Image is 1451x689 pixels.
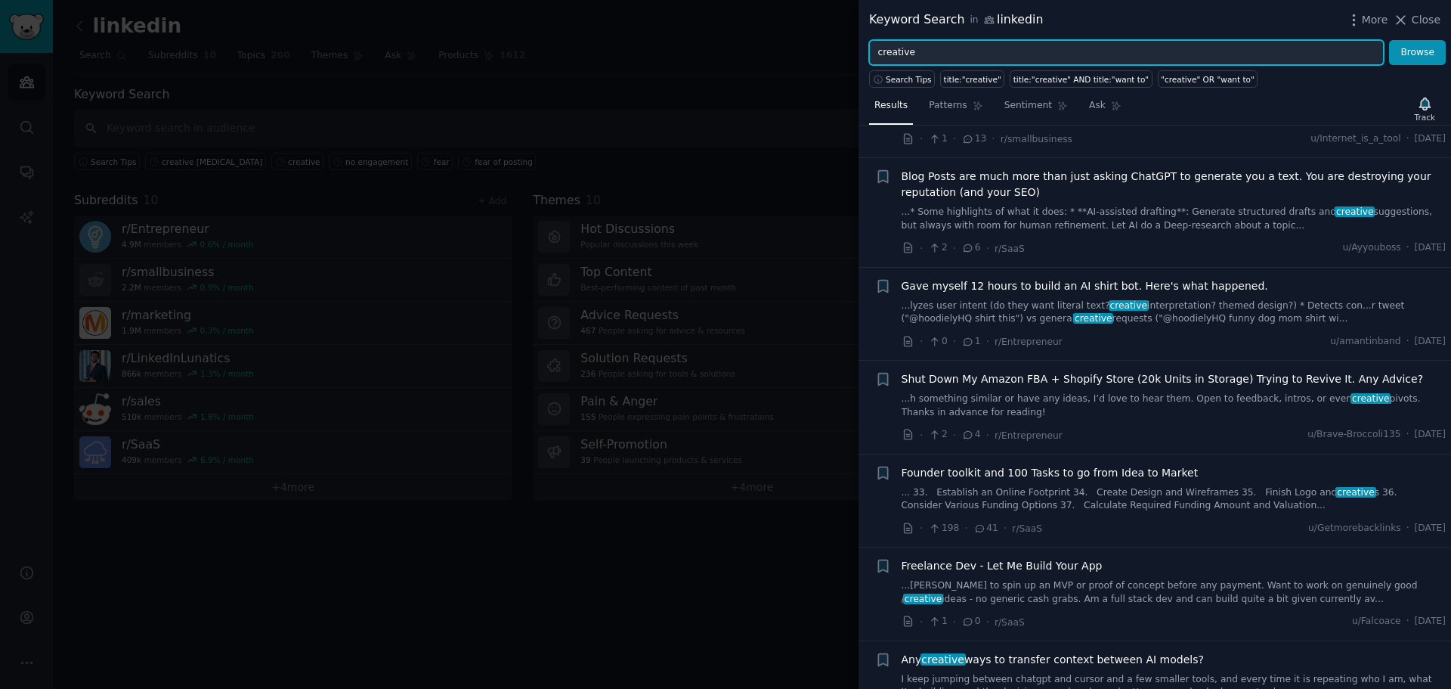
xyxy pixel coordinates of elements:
a: Founder toolkit and 100 Tasks to go from Idea to Market [902,465,1199,481]
span: · [1004,520,1007,536]
span: creative [1109,300,1149,311]
span: More [1362,12,1388,28]
span: creative [1350,393,1391,404]
a: Freelance Dev - Let Me Build Your App [902,558,1103,574]
span: in [970,14,978,27]
span: 198 [928,522,959,535]
a: ...lyzes user intent (do they want literal text?creativeinterpretation? themed design?) * Detects... [902,299,1446,326]
span: · [953,334,956,349]
span: u/Ayyouboss [1342,241,1400,255]
span: · [920,131,923,147]
span: 4 [961,428,980,442]
a: Shut Down My Amazon FBA + Shopify Store (20k Units in Storage) Trying to Revive It. Any Advice? [902,371,1424,387]
span: · [992,131,995,147]
span: creative [1335,206,1375,217]
a: "creative" OR "want to" [1158,70,1258,88]
a: Sentiment [999,94,1073,125]
a: Anycreativeways to transfer context between AI models? [902,652,1204,668]
a: ...* Some highlights of what it does: * **AI-assisted drafting**: Generate structured drafts andc... [902,206,1446,232]
button: More [1346,12,1388,28]
span: [DATE] [1415,615,1446,628]
span: r/smallbusiness [1001,134,1072,144]
span: 1 [928,132,947,146]
span: · [1406,132,1409,146]
span: Patterns [929,99,967,113]
span: 0 [961,615,980,628]
a: Ask [1084,94,1127,125]
span: creative [920,653,966,666]
span: Ask [1089,99,1106,113]
span: r/Entrepreneur [995,337,1063,347]
span: 6 [961,241,980,255]
span: creative [903,594,943,604]
span: r/SaaS [1012,523,1042,534]
span: · [953,131,956,147]
span: creative [1073,313,1113,324]
span: · [953,241,956,256]
span: creative [1335,487,1375,498]
span: · [920,334,923,349]
span: r/SaaS [995,244,1025,254]
span: · [1406,615,1409,628]
span: r/Entrepreneur [995,430,1063,441]
span: u/Falcoace [1352,615,1401,628]
span: 1 [928,615,947,628]
span: r/SaaS [995,617,1025,628]
button: Browse [1389,40,1446,66]
span: Sentiment [1004,99,1052,113]
a: Results [869,94,913,125]
input: Try a keyword related to your business [869,40,1384,66]
span: · [920,520,923,536]
a: Gave myself 12 hours to build an AI shirt bot. Here's what happened. [902,278,1268,294]
button: Close [1393,12,1440,28]
span: [DATE] [1415,335,1446,349]
span: Close [1412,12,1440,28]
span: u/Getmorebacklinks [1308,522,1401,535]
a: ... 33. Establish an Online Footprint 34. Create Design and Wireframes 35. Finish Logo andcreativ... [902,486,1446,513]
span: · [964,520,967,536]
div: "creative" OR "want to" [1161,74,1255,85]
button: Search Tips [869,70,935,88]
a: ...h something similar or have any ideas, I’d love to hear them. Open to feedback, intros, or eve... [902,393,1446,419]
a: title:"creative" [940,70,1004,88]
a: Blog Posts are much more than just asking ChatGPT to generate you a text. You are destroying your... [902,169,1446,200]
a: Patterns [924,94,988,125]
span: Search Tips [886,74,932,85]
span: 41 [973,522,998,535]
span: · [1406,335,1409,349]
button: Track [1409,93,1440,125]
div: Keyword Search linkedin [869,11,1043,29]
span: [DATE] [1415,132,1446,146]
span: · [1406,428,1409,442]
span: [DATE] [1415,241,1446,255]
span: u/amantinband [1330,335,1400,349]
span: · [986,241,989,256]
span: [DATE] [1415,522,1446,535]
span: 0 [928,335,947,349]
span: · [920,241,923,256]
span: · [953,614,956,630]
span: · [920,614,923,630]
span: u/Brave-Broccoli135 [1307,428,1400,442]
span: 1 [961,335,980,349]
span: Any ways to transfer context between AI models? [902,652,1204,668]
a: title:"creative" AND title:"want to" [1010,70,1152,88]
span: [DATE] [1415,428,1446,442]
span: u/Internet_is_a_tool [1310,132,1400,146]
div: Track [1415,112,1435,123]
span: · [986,614,989,630]
span: 2 [928,428,947,442]
a: ...[PERSON_NAME] to spin up an MVP or proof of concept before any payment. Want to work on genuin... [902,579,1446,606]
div: title:"creative" AND title:"want to" [1013,74,1149,85]
span: Results [874,99,908,113]
div: title:"creative" [944,74,1001,85]
span: · [986,334,989,349]
span: · [1406,241,1409,255]
span: · [920,427,923,443]
span: · [953,427,956,443]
